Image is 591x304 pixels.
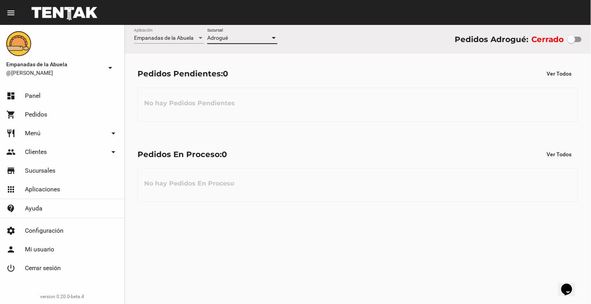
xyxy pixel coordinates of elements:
[25,227,64,235] span: Configuración
[25,186,60,193] span: Aplicaciones
[541,147,578,161] button: Ver Todos
[6,185,16,194] mat-icon: apps
[6,8,16,18] mat-icon: menu
[6,293,118,300] div: version 0.20.0-beta.4
[6,69,102,77] span: @[PERSON_NAME]
[547,151,572,157] span: Ver Todos
[25,205,42,212] span: Ayuda
[6,263,16,273] mat-icon: power_settings_new
[25,129,41,137] span: Menú
[138,67,228,80] div: Pedidos Pendientes:
[138,172,240,195] h3: No hay Pedidos En Proceso
[541,67,578,81] button: Ver Todos
[223,69,228,78] span: 0
[6,204,16,213] mat-icon: contact_support
[25,246,54,253] span: Mi usuario
[455,33,528,46] div: Pedidos Adrogué:
[109,129,118,138] mat-icon: arrow_drop_down
[25,264,61,272] span: Cerrar sesión
[25,92,41,100] span: Panel
[138,148,227,161] div: Pedidos En Proceso:
[6,226,16,235] mat-icon: settings
[134,35,194,41] span: Empanadas de la Abuela
[222,150,227,159] span: 0
[25,148,47,156] span: Clientes
[6,166,16,175] mat-icon: store
[558,273,583,296] iframe: chat widget
[207,35,228,41] span: Adrogué
[547,71,572,77] span: Ver Todos
[138,92,241,115] h3: No hay Pedidos Pendientes
[6,31,31,56] img: f0136945-ed32-4f7c-91e3-a375bc4bb2c5.png
[6,129,16,138] mat-icon: restaurant
[6,91,16,101] mat-icon: dashboard
[6,245,16,254] mat-icon: person
[106,63,115,72] mat-icon: arrow_drop_down
[25,167,55,175] span: Sucursales
[6,147,16,157] mat-icon: people
[532,33,564,46] label: Cerrado
[109,147,118,157] mat-icon: arrow_drop_down
[6,110,16,119] mat-icon: shopping_cart
[25,111,47,118] span: Pedidos
[6,60,102,69] span: Empanadas de la Abuela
